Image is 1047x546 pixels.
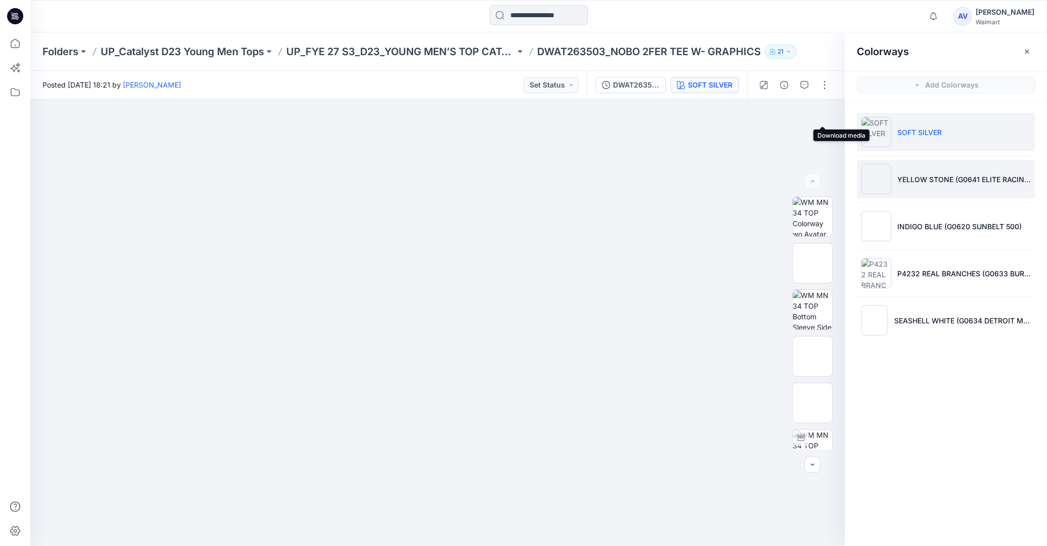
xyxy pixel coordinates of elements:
button: 21 [765,45,796,59]
button: DWAT263503_NOBO 2FER TEE W- GRAPHICS [595,77,666,93]
a: [PERSON_NAME] [123,80,181,89]
img: YELLOW STONE (G0641 ELITE RACING) [861,164,891,194]
img: WM MN 34 TOP Bottom Sleeve Side Long Slv 2 [793,290,832,329]
button: Details [776,77,792,93]
p: 21 [777,46,783,57]
a: Folders [42,45,78,59]
img: WM MN 34 TOP Colorway wo Avatar [793,197,832,236]
img: SEASHELL WHITE (G0634 DETROIT MUSCLE) [861,305,888,335]
a: UP_Catalyst D23 Young Men Tops [101,45,264,59]
div: Walmart [976,18,1034,26]
div: [PERSON_NAME] [976,6,1034,18]
img: SOFT SILVER [861,117,891,147]
p: DWAT263503_NOBO 2FER TEE W- GRAPHICS [537,45,761,59]
a: UP_FYE 27 S3_D23_YOUNG MEN’S TOP CATALYST [286,45,515,59]
img: INDIGO BLUE (G0620 SUNBELT 500) [861,211,891,241]
div: DWAT263503_NOBO 2FER TEE W- GRAPHICS [613,79,660,91]
p: INDIGO BLUE (G0620 SUNBELT 500) [897,221,1022,232]
h2: Colorways [857,46,909,58]
p: YELLOW STONE (G0641 ELITE RACING) [897,174,1031,185]
div: SOFT SILVER [688,79,732,91]
p: SEASHELL WHITE (G0634 DETROIT MUSCLE) [894,315,1031,326]
span: Posted [DATE] 18:21 by [42,79,181,90]
div: AV [953,7,972,25]
img: P4232 REAL BRANCHES (G0633 BURN) [861,258,891,288]
img: WM MN 34 TOP Turntable with Avatar [793,430,832,469]
p: SOFT SILVER [897,127,942,138]
p: P4232 REAL BRANCHES (G0633 BURN) [897,268,1031,279]
button: SOFT SILVER [670,77,739,93]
